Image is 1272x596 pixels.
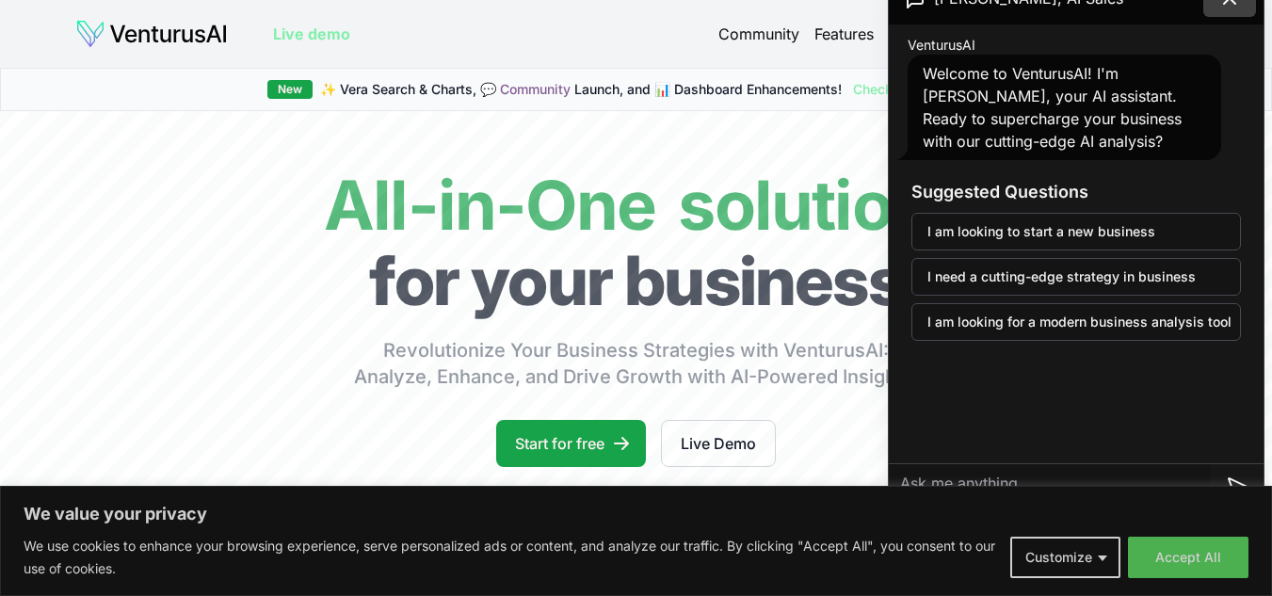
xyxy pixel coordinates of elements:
a: Community [500,81,571,97]
img: logo [75,19,228,49]
span: VenturusAI [908,36,975,55]
button: Accept All [1128,537,1248,578]
button: I am looking to start a new business [911,213,1241,250]
a: Live Demo [661,420,776,467]
div: New [267,80,313,99]
a: Check them out here [853,80,1005,99]
span: Welcome to VenturusAI! I'm [PERSON_NAME], your AI assistant. Ready to supercharge your business w... [923,64,1182,151]
p: We value your privacy [24,503,1248,525]
button: I am looking for a modern business analysis tool [911,303,1241,341]
a: Community [718,23,799,45]
a: Start for free [496,420,646,467]
p: We use cookies to enhance your browsing experience, serve personalized ads or content, and analyz... [24,535,996,580]
a: Live demo [273,23,350,45]
span: ✨ Vera Search & Charts, 💬 Launch, and 📊 Dashboard Enhancements! [320,80,842,99]
button: I need a cutting-edge strategy in business [911,258,1241,296]
a: Features [814,23,874,45]
button: Customize [1010,537,1120,578]
h3: Suggested Questions [911,179,1241,205]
